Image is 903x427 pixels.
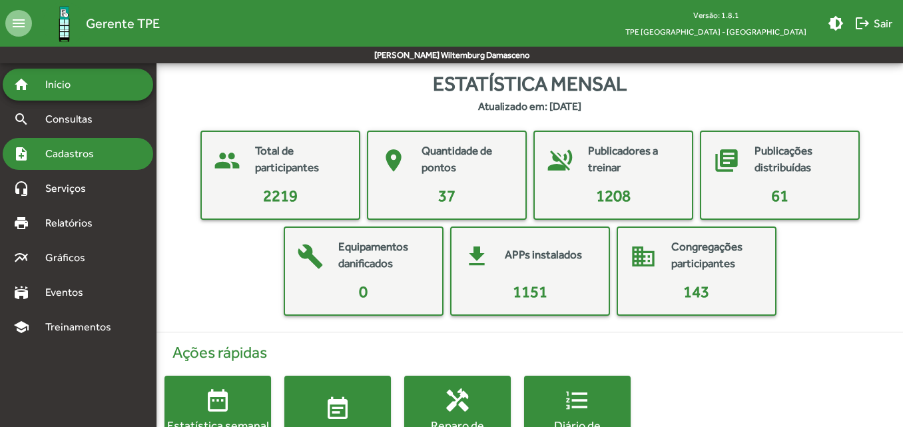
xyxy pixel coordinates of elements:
mat-icon: multiline_chart [13,250,29,266]
span: TPE [GEOGRAPHIC_DATA] - [GEOGRAPHIC_DATA] [615,23,817,40]
mat-icon: brightness_medium [828,15,844,31]
mat-card-title: Publicações distribuídas [754,143,845,177]
mat-icon: voice_over_off [540,141,580,181]
a: Gerente TPE [32,2,160,45]
div: Versão: 1.8.1 [615,7,817,23]
img: Logo [43,2,86,45]
mat-icon: note_add [13,146,29,162]
span: Relatórios [37,215,110,231]
mat-icon: domain [623,236,663,276]
mat-icon: date_range [204,387,231,414]
mat-icon: menu [5,10,32,37]
mat-icon: format_list_numbered [564,387,591,414]
mat-card-title: APPs instalados [505,246,582,264]
span: Cadastros [37,146,111,162]
span: Estatística mensal [433,69,627,99]
mat-icon: people [207,141,247,181]
mat-icon: place [374,141,414,181]
mat-icon: school [13,319,29,335]
span: Serviços [37,181,104,197]
mat-icon: stadium [13,284,29,300]
mat-card-title: Congregações participantes [671,238,762,272]
button: Sair [849,11,898,35]
mat-icon: build [290,236,330,276]
span: 1208 [596,187,631,205]
span: Consultas [37,111,110,127]
mat-card-title: Quantidade de pontos [422,143,512,177]
mat-icon: library_books [707,141,747,181]
span: Gerente TPE [86,13,160,34]
mat-icon: headset_mic [13,181,29,197]
mat-card-title: Equipamentos danificados [338,238,429,272]
mat-card-title: Publicadores a treinar [588,143,679,177]
mat-card-title: Total de participantes [255,143,346,177]
span: Gráficos [37,250,103,266]
mat-icon: get_app [457,236,497,276]
mat-icon: search [13,111,29,127]
span: 143 [683,282,709,300]
mat-icon: print [13,215,29,231]
span: 0 [359,282,368,300]
mat-icon: handyman [444,387,471,414]
mat-icon: event_note [324,396,351,422]
span: 37 [438,187,455,205]
span: Início [37,77,90,93]
span: Eventos [37,284,101,300]
h4: Ações rápidas [164,343,895,362]
span: 2219 [263,187,298,205]
strong: Atualizado em: [DATE] [478,99,581,115]
span: 1151 [513,282,547,300]
mat-icon: logout [854,15,870,31]
mat-icon: home [13,77,29,93]
span: 61 [771,187,788,205]
span: Sair [854,11,892,35]
span: Treinamentos [37,319,127,335]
